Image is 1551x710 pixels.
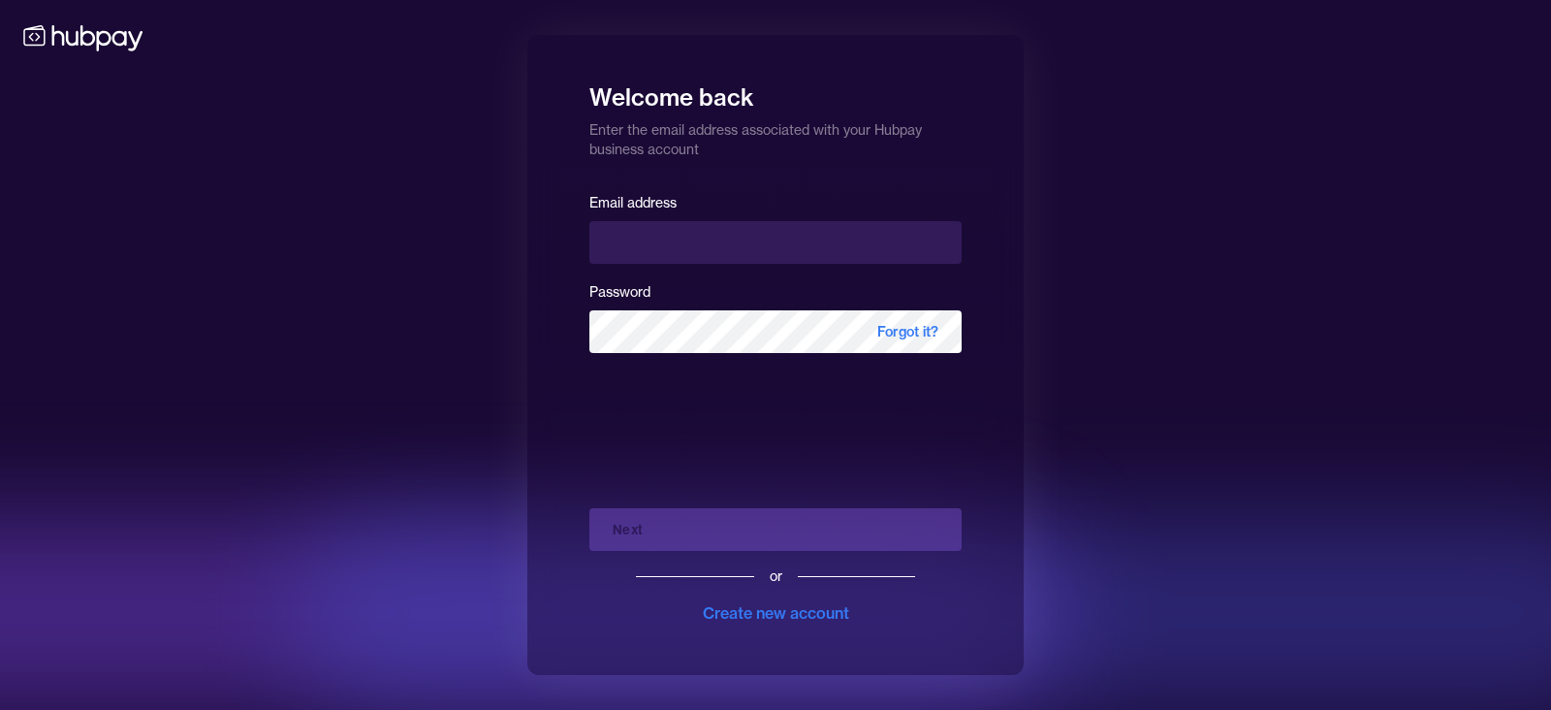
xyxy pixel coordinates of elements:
label: Password [589,283,650,301]
span: Forgot it? [854,310,962,353]
div: Create new account [703,601,849,625]
h1: Welcome back [589,70,962,113]
div: or [770,566,782,586]
label: Email address [589,194,677,211]
p: Enter the email address associated with your Hubpay business account [589,113,962,159]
